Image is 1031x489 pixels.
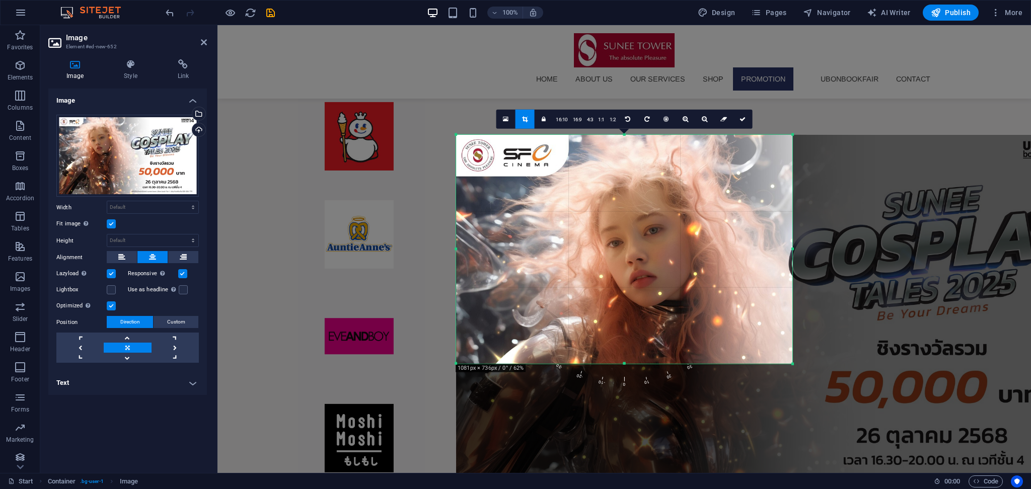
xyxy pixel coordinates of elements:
button: Usercentrics [1011,475,1023,487]
label: Lightbox [56,284,107,296]
p: Accordion [6,194,34,202]
a: Confirm [733,110,752,129]
button: 100% [487,7,523,19]
span: Navigator [803,8,851,18]
a: Rotate left 90° [618,110,637,129]
a: Reset [714,110,733,129]
button: Direction [107,316,153,328]
span: Custom [167,316,185,328]
h4: Image [48,59,106,80]
button: Design [694,5,740,21]
a: 1:1 [596,110,607,129]
a: 4:3 [584,110,596,129]
a: Click to cancel selection. Double-click to open Pages [8,475,33,487]
span: 00 00 [944,475,960,487]
p: Favorites [7,43,33,51]
a: Zoom in [676,110,695,129]
p: Header [10,345,30,353]
a: Zoom out [695,110,714,129]
span: : [951,477,953,485]
label: Responsive [128,268,178,280]
p: Boxes [12,164,29,172]
label: Lazyload [56,268,107,280]
span: Pages [751,8,786,18]
span: Click to select. Double-click to edit [48,475,76,487]
span: AI Writer [867,8,911,18]
span: Design [698,8,735,18]
p: Forms [11,405,29,414]
p: Tables [11,224,29,232]
button: Pages [747,5,790,21]
i: Undo: Fit image (Ctrl+Z) [164,7,176,19]
nav: breadcrumb [48,475,138,487]
button: Code [969,475,1003,487]
label: Fit image [56,218,107,230]
button: save [264,7,276,19]
span: Publish [931,8,971,18]
label: Use as headline [128,284,179,296]
h4: Image [48,89,207,107]
i: On resize automatically adjust zoom level to fit chosen device. [529,8,538,17]
img: Editor Logo [58,7,133,19]
label: Height [56,238,107,243]
span: . bg-user-1 [80,475,104,487]
div: 545807755_1445508350481480_1738013702377915223_n-bUbcq3JuAU8VQhE_nDr3rA.jpg [56,115,199,197]
span: Code [973,475,998,487]
button: Navigator [799,5,855,21]
h4: Link [160,59,207,80]
p: Content [9,134,31,142]
button: More [987,5,1026,21]
a: Center [656,110,676,129]
div: 1081px × 736px / 0° / 62% [456,364,526,372]
p: Slider [13,315,28,323]
button: reload [244,7,256,19]
a: Crop mode [515,110,534,129]
span: More [991,8,1022,18]
p: Images [10,285,31,293]
h3: Element #ed-new-652 [66,42,187,51]
h2: Image [66,33,207,42]
div: Design (Ctrl+Alt+Y) [694,5,740,21]
a: 16:10 [553,110,570,129]
p: Footer [11,375,29,383]
h6: 100% [502,7,519,19]
label: Alignment [56,252,107,264]
h4: Text [48,371,207,395]
h4: Style [106,59,159,80]
p: Columns [8,104,33,112]
a: Rotate right 90° [637,110,656,129]
button: Custom [154,316,198,328]
label: Position [56,316,107,329]
p: Features [8,255,32,263]
a: Keep aspect ratio [534,110,553,129]
button: AI Writer [863,5,915,21]
p: Elements [8,73,33,81]
a: Select files from the file manager, stock photos, or upload file(s) [496,110,515,129]
label: Optimized [56,300,107,312]
i: Save (Ctrl+S) [265,7,276,19]
span: Click to select. Double-click to edit [120,475,138,487]
button: undo [164,7,176,19]
p: Marketing [6,436,34,444]
h6: Session time [934,475,961,487]
a: 1:2 [607,110,619,129]
label: Width [56,205,107,210]
span: Direction [120,316,140,328]
a: 16:9 [570,110,584,129]
button: Click here to leave preview mode and continue editing [224,7,236,19]
button: Publish [923,5,979,21]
